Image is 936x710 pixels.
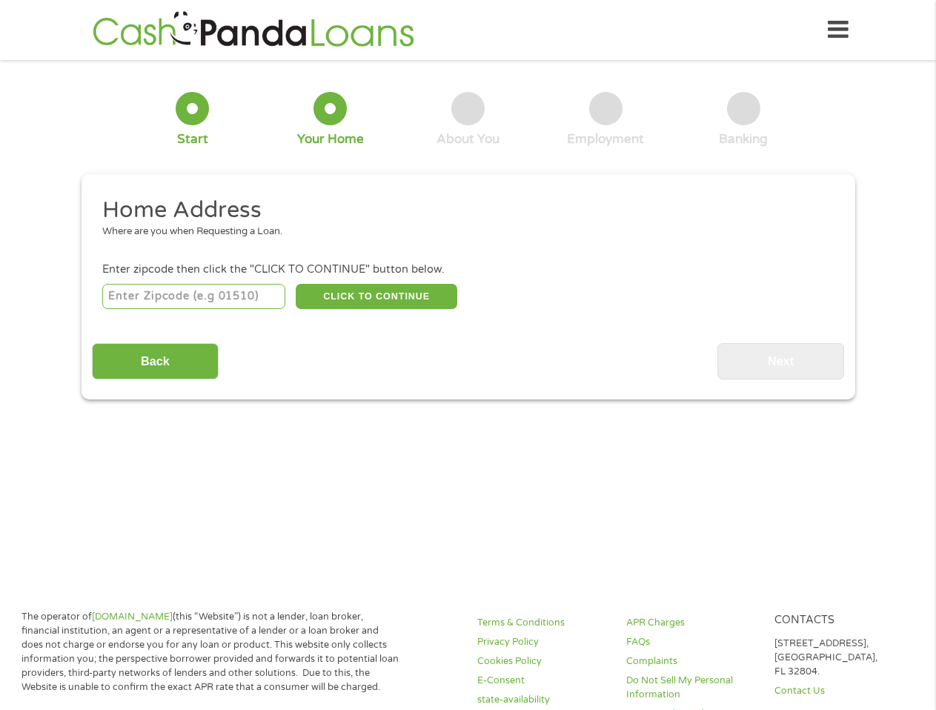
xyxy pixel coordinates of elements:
div: About You [437,131,499,147]
input: Back [92,343,219,379]
a: Contact Us [774,684,906,698]
h4: Contacts [774,614,906,628]
button: CLICK TO CONTINUE [296,284,457,309]
img: GetLoanNow Logo [88,9,419,51]
a: Privacy Policy [477,635,608,649]
div: Where are you when Requesting a Loan. [102,225,823,239]
a: FAQs [626,635,757,649]
a: Complaints [626,654,757,668]
a: [DOMAIN_NAME] [92,611,173,623]
a: APR Charges [626,616,757,630]
div: Banking [719,131,768,147]
h2: Home Address [102,196,823,225]
a: state-availability [477,693,608,707]
div: Enter zipcode then click the "CLICK TO CONTINUE" button below. [102,262,833,278]
div: Start [177,131,208,147]
div: Your Home [297,131,364,147]
p: The operator of (this “Website”) is not a lender, loan broker, financial institution, an agent or... [21,610,402,694]
a: Terms & Conditions [477,616,608,630]
input: Next [717,343,844,379]
a: E-Consent [477,674,608,688]
input: Enter Zipcode (e.g 01510) [102,284,285,309]
p: [STREET_ADDRESS], [GEOGRAPHIC_DATA], FL 32804. [774,637,906,679]
a: Do Not Sell My Personal Information [626,674,757,702]
a: Cookies Policy [477,654,608,668]
div: Employment [567,131,644,147]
